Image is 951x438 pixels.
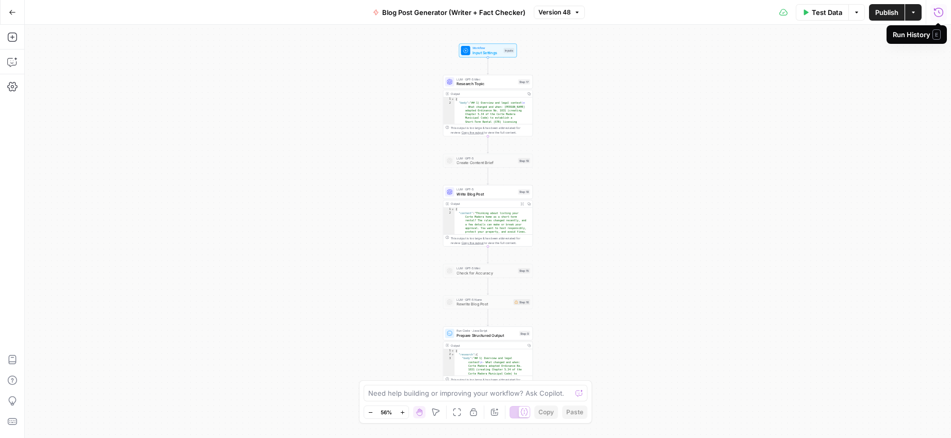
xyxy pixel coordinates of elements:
div: Step 15 [518,268,530,273]
span: LLM · GPT-5 [456,156,516,160]
div: Step 16 [513,299,530,305]
div: Step 18 [518,189,530,194]
div: This output is too large & has been abbreviated for review. to view the full content. [451,236,530,245]
div: WorkflowInput SettingsInputs [443,43,533,57]
div: LLM · GPT-5 NanoRewrite Blog PostStep 16 [443,295,533,309]
span: Run Code · JavaScript [456,329,517,333]
span: Copy [538,408,554,417]
div: Output [451,343,524,348]
span: Toggle code folding, rows 1 through 5 [451,349,454,353]
span: Copy the output [462,131,484,135]
span: Rewrite Blog Post [456,301,511,307]
span: Input Settings [472,50,501,55]
span: 56% [381,408,392,416]
span: Write Blog Post [456,191,516,197]
button: Copy [534,405,558,419]
div: 1 [443,98,454,101]
div: Step 17 [518,79,530,85]
span: LLM · GPT-5 Nano [456,297,511,302]
span: Toggle code folding, rows 1 through 3 [451,207,454,211]
span: Version 48 [538,8,571,17]
button: Test Data [796,4,848,21]
div: Run History [893,29,941,40]
span: Workflow [472,45,501,50]
div: This output is too large & has been abbreviated for review. to view the full content. [451,125,530,135]
div: LLM · GPT-5Write Blog PostStep 18Output{ "content":"Thinking about listing your Corte Madera home... [443,185,533,247]
div: Step 9 [519,331,530,336]
div: Step 19 [518,158,530,163]
div: Output [451,202,517,206]
span: Create Content Brief [456,160,516,166]
span: LLM · GPT-5 [456,187,516,192]
button: Version 48 [534,6,585,19]
div: 1 [443,207,454,211]
div: LLM · GPT-5 MiniResearch TopicStep 17Output{ "body":"## 1) Overview and legal context\n - What ch... [443,75,533,136]
div: LLM · GPT-5Create Content BriefStep 19 [443,154,533,168]
div: Run Code · JavaScriptPrepare Structured OutputStep 9Output{ "research":{ "body":"## 1) Overview a... [443,327,533,388]
div: Output [451,91,524,96]
g: Edge from step_16 to step_9 [487,309,488,326]
span: Prepare Structured Output [456,333,517,338]
div: LLM · GPT-5 MiniCheck for AccuracyStep 15 [443,264,533,278]
g: Edge from step_19 to step_18 [487,168,488,185]
span: E [932,29,941,40]
g: Edge from start to step_17 [487,57,488,74]
div: Inputs [503,48,514,53]
div: 1 [443,349,454,353]
span: Toggle code folding, rows 2 through 4 [451,353,454,356]
g: Edge from step_17 to step_19 [487,136,488,153]
span: Copy the output [462,241,484,245]
div: This output is too large & has been abbreviated for review. to view the full content. [451,377,530,386]
g: Edge from step_15 to step_16 [487,278,488,295]
span: Check for Accuracy [456,270,516,275]
span: Research Topic [456,81,516,87]
span: Paste [566,408,583,417]
span: LLM · GPT-5 Mini [456,266,516,270]
button: Paste [562,405,587,419]
span: LLM · GPT-5 Mini [456,77,516,82]
span: Toggle code folding, rows 1 through 3 [451,98,454,101]
span: Blog Post Generator (Writer + Fact Checker) [382,7,526,18]
span: Publish [875,7,898,18]
g: Edge from step_18 to step_15 [487,247,488,264]
span: Test Data [812,7,842,18]
button: Publish [869,4,905,21]
button: Blog Post Generator (Writer + Fact Checker) [367,4,532,21]
div: 2 [443,353,454,356]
